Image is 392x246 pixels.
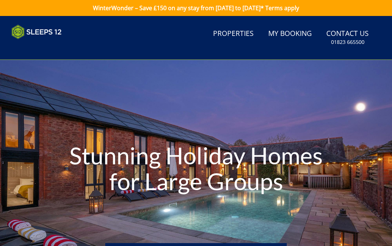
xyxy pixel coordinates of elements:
a: My Booking [265,26,315,42]
img: Sleeps 12 [12,25,62,39]
a: Properties [210,26,257,42]
small: 01823 665500 [331,38,364,46]
iframe: Customer reviews powered by Trustpilot [8,44,84,50]
h1: Stunning Holiday Homes for Large Groups [59,128,333,209]
a: Contact Us01823 665500 [323,26,372,49]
